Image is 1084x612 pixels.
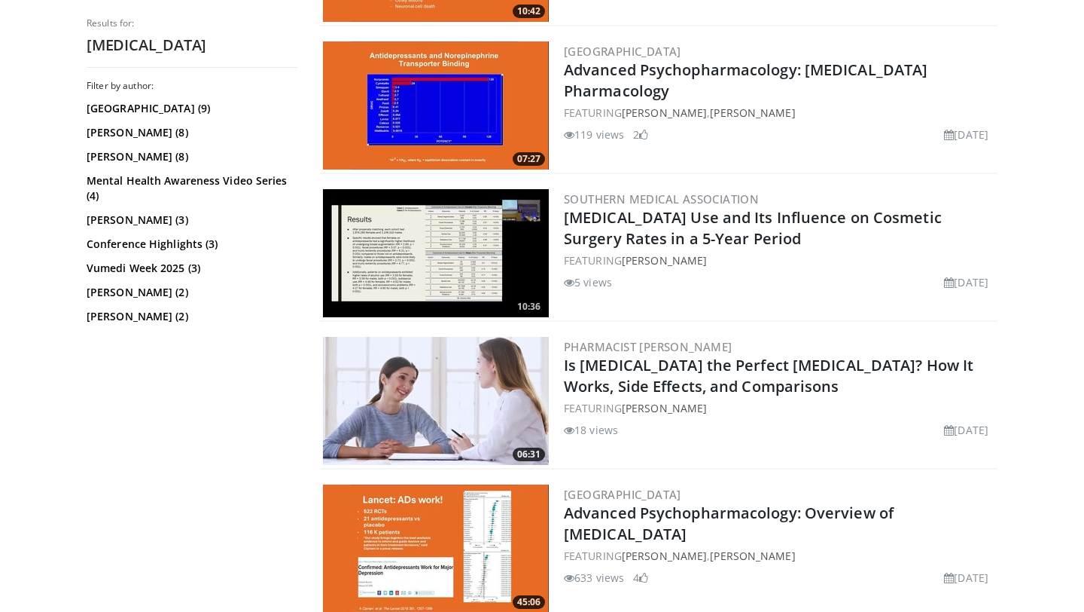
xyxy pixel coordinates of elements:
a: [PERSON_NAME] (8) [87,125,294,140]
li: 119 views [564,127,624,142]
span: 06:31 [513,448,545,461]
a: [PERSON_NAME] [622,253,707,268]
span: 10:36 [513,300,545,314]
span: 45:06 [513,595,545,609]
li: 633 views [564,570,624,586]
li: 18 views [564,422,618,438]
a: 10:36 [323,189,549,317]
li: 2 [633,127,648,142]
div: FEATURING , [564,548,994,564]
a: Pharmacist [PERSON_NAME] [564,339,732,354]
a: [PERSON_NAME] (8) [87,149,294,164]
a: [GEOGRAPHIC_DATA] [564,44,681,59]
li: 4 [633,570,648,586]
p: Results for: [87,17,297,29]
li: [DATE] [944,274,988,290]
h2: [MEDICAL_DATA] [87,35,297,55]
a: [PERSON_NAME] [622,549,707,563]
a: [GEOGRAPHIC_DATA] [564,487,681,502]
a: [PERSON_NAME] [622,106,707,120]
img: 78873ef8-bf97-4c98-b2c6-08f9cd31329a.300x170_q85_crop-smart_upscale.jpg [323,337,549,465]
a: [PERSON_NAME] [622,401,707,415]
span: 07:27 [513,152,545,166]
li: 5 views [564,274,612,290]
a: [PERSON_NAME] (2) [87,285,294,300]
a: 07:27 [323,41,549,170]
li: [DATE] [944,422,988,438]
li: [DATE] [944,570,988,586]
a: [PERSON_NAME] [710,549,795,563]
li: [DATE] [944,127,988,142]
a: Vumedi Week 2025 (3) [87,261,294,276]
a: [PERSON_NAME] (2) [87,309,294,324]
a: [MEDICAL_DATA] Use and Its Influence on Cosmetic Surgery Rates in a 5-Year Period [564,207,942,249]
a: [PERSON_NAME] (3) [87,213,294,228]
a: [PERSON_NAME] [710,106,795,120]
a: Is [MEDICAL_DATA] the Perfect [MEDICAL_DATA]? How It Works, Side Effects, and Comparisons [564,355,973,396]
a: [GEOGRAPHIC_DATA] (9) [87,101,294,116]
a: 06:31 [323,337,549,465]
img: 7924d5da-fa6c-4d49-b46f-752d50e30f2b.300x170_q85_crop-smart_upscale.jpg [323,189,549,317]
a: Advanced Psychopharmacology: [MEDICAL_DATA] Pharmacology [564,60,927,101]
a: Mental Health Awareness Video Series (4) [87,173,294,203]
div: FEATURING , [564,105,994,121]
h3: Filter by author: [87,80,297,92]
span: 10:42 [513,5,545,18]
a: Advanced Psychopharmacology: Overview of [MEDICAL_DATA] [564,503,894,544]
a: Southern Medical Association [564,191,759,207]
img: 1696cb70-de6c-40bd-a749-ba98488549e3.300x170_q85_crop-smart_upscale.jpg [323,41,549,170]
a: Conference Highlights (3) [87,237,294,252]
div: FEATURING [564,400,994,416]
div: FEATURING [564,252,994,268]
